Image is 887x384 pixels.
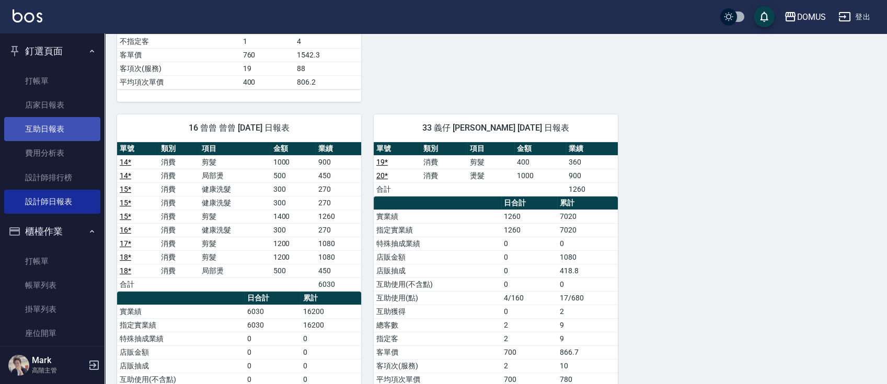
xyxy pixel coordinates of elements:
[374,210,501,223] td: 實業績
[240,62,295,75] td: 19
[245,305,301,318] td: 6030
[158,142,200,156] th: 類別
[199,223,270,237] td: 健康洗髮
[316,237,361,250] td: 1080
[117,305,245,318] td: 實業績
[501,345,558,359] td: 700
[467,142,514,156] th: 項目
[316,210,361,223] td: 1260
[117,142,158,156] th: 單號
[501,196,558,210] th: 日合計
[374,277,501,291] td: 互助使用(不含點)
[514,155,566,169] td: 400
[32,366,85,375] p: 高階主管
[294,48,361,62] td: 1542.3
[374,345,501,359] td: 客單價
[501,277,558,291] td: 0
[158,196,200,210] td: 消費
[199,264,270,277] td: 局部燙
[316,250,361,264] td: 1080
[158,237,200,250] td: 消費
[421,155,468,169] td: 消費
[117,345,245,359] td: 店販金額
[374,318,501,332] td: 總客數
[316,142,361,156] th: 業績
[158,155,200,169] td: 消費
[4,346,100,370] a: 營業儀表板
[271,223,316,237] td: 300
[316,264,361,277] td: 450
[4,117,100,141] a: 互助日報表
[199,196,270,210] td: 健康洗髮
[386,123,605,133] span: 33 義仔 [PERSON_NAME] [DATE] 日報表
[117,62,240,75] td: 客項次(服務)
[557,223,618,237] td: 7020
[316,223,361,237] td: 270
[117,142,361,292] table: a dense table
[294,75,361,89] td: 806.2
[566,142,618,156] th: 業績
[4,273,100,297] a: 帳單列表
[199,169,270,182] td: 局部燙
[374,359,501,373] td: 客項次(服務)
[557,291,618,305] td: 17/680
[4,321,100,345] a: 座位開單
[754,6,775,27] button: save
[374,182,421,196] td: 合計
[374,264,501,277] td: 店販抽成
[271,250,316,264] td: 1200
[271,210,316,223] td: 1400
[501,305,558,318] td: 0
[4,166,100,190] a: 設計師排行榜
[271,237,316,250] td: 1200
[301,292,361,305] th: 累計
[501,332,558,345] td: 2
[294,62,361,75] td: 88
[316,155,361,169] td: 900
[130,123,349,133] span: 16 曾曾 曾曾 [DATE] 日報表
[421,169,468,182] td: 消費
[158,223,200,237] td: 消費
[199,155,270,169] td: 剪髮
[501,250,558,264] td: 0
[117,332,245,345] td: 特殊抽成業績
[199,210,270,223] td: 剪髮
[271,142,316,156] th: 金額
[245,359,301,373] td: 0
[557,210,618,223] td: 7020
[557,332,618,345] td: 9
[4,249,100,273] a: 打帳單
[245,318,301,332] td: 6030
[301,359,361,373] td: 0
[797,10,826,24] div: DOMUS
[271,264,316,277] td: 500
[557,264,618,277] td: 418.8
[158,182,200,196] td: 消費
[557,345,618,359] td: 866.7
[301,332,361,345] td: 0
[199,142,270,156] th: 項目
[271,196,316,210] td: 300
[557,318,618,332] td: 9
[501,318,558,332] td: 2
[158,169,200,182] td: 消費
[566,182,618,196] td: 1260
[117,34,240,48] td: 不指定客
[557,237,618,250] td: 0
[374,291,501,305] td: 互助使用(點)
[301,318,361,332] td: 16200
[13,9,42,22] img: Logo
[501,359,558,373] td: 2
[199,182,270,196] td: 健康洗髮
[780,6,830,28] button: DOMUS
[4,38,100,65] button: 釘選頁面
[4,69,100,93] a: 打帳單
[271,155,316,169] td: 1000
[245,332,301,345] td: 0
[4,297,100,321] a: 掛單列表
[374,142,618,196] table: a dense table
[421,142,468,156] th: 類別
[199,250,270,264] td: 剪髮
[316,182,361,196] td: 270
[294,34,361,48] td: 4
